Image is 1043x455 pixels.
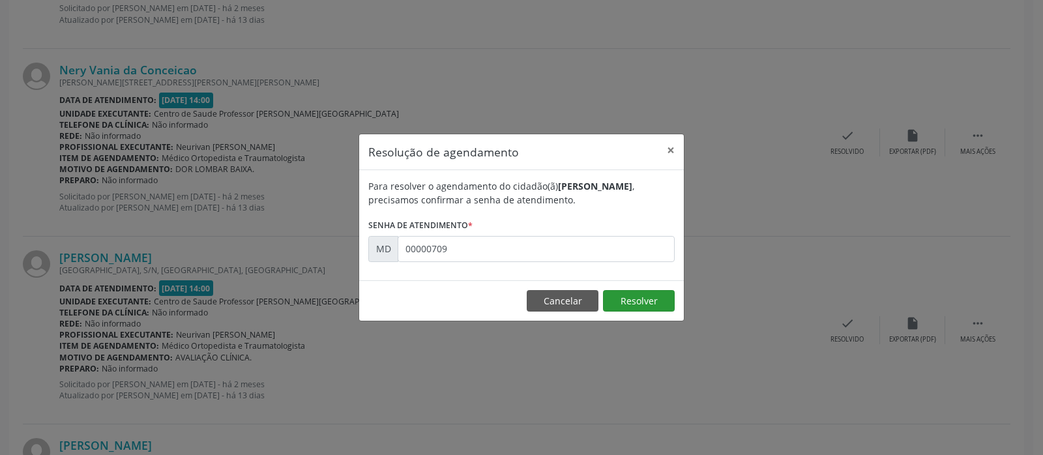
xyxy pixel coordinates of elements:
[368,236,398,262] div: MD
[368,143,519,160] h5: Resolução de agendamento
[368,179,675,207] div: Para resolver o agendamento do cidadão(ã) , precisamos confirmar a senha de atendimento.
[658,134,684,166] button: Close
[368,216,473,236] label: Senha de atendimento
[527,290,598,312] button: Cancelar
[558,180,632,192] b: [PERSON_NAME]
[603,290,675,312] button: Resolver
